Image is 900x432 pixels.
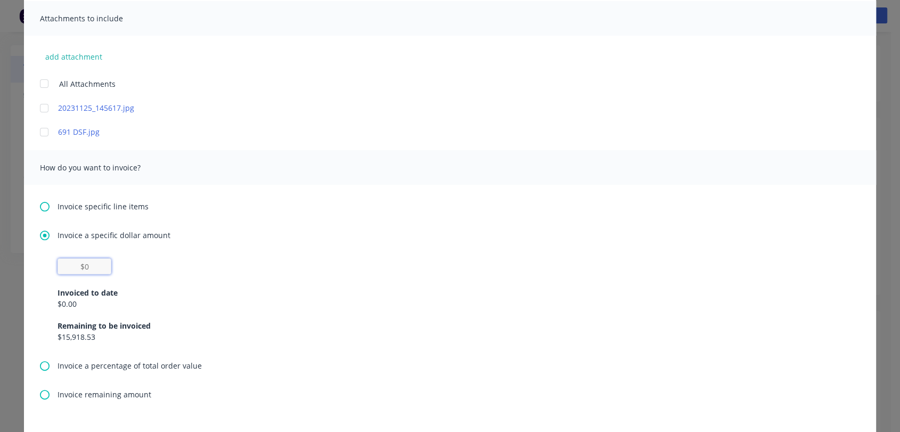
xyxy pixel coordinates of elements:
[58,287,842,298] div: Invoiced to date
[58,389,151,400] span: Invoice remaining amount
[58,360,202,371] span: Invoice a percentage of total order value
[58,331,842,343] div: $15,918.53
[58,258,111,274] input: $0
[40,11,157,26] span: Attachments to include
[58,320,842,331] div: Remaining to be invoiced
[58,298,842,309] div: $0.00
[40,160,157,175] span: How do you want to invoice?
[40,48,108,64] button: add attachment
[58,126,811,137] a: 691 DSF.jpg
[59,78,116,89] span: All Attachments
[58,201,149,212] span: Invoice specific line items
[58,230,170,241] span: Invoice a specific dollar amount
[58,102,811,113] a: 20231125_145617.jpg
